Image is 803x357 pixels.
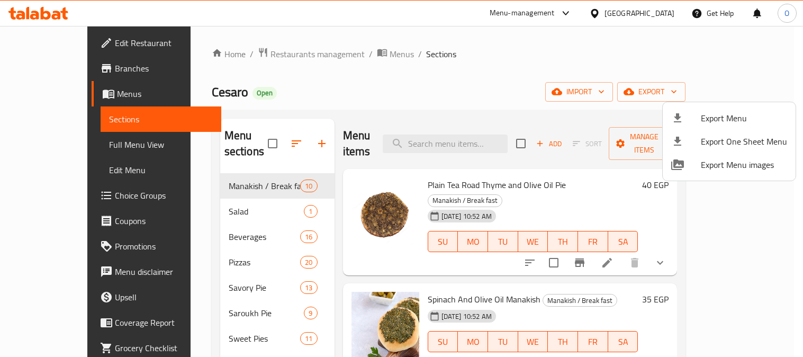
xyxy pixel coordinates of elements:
[663,106,796,130] li: Export menu items
[663,130,796,153] li: Export one sheet menu items
[701,135,787,148] span: Export One Sheet Menu
[701,112,787,124] span: Export Menu
[701,158,787,171] span: Export Menu images
[663,153,796,176] li: Export Menu images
